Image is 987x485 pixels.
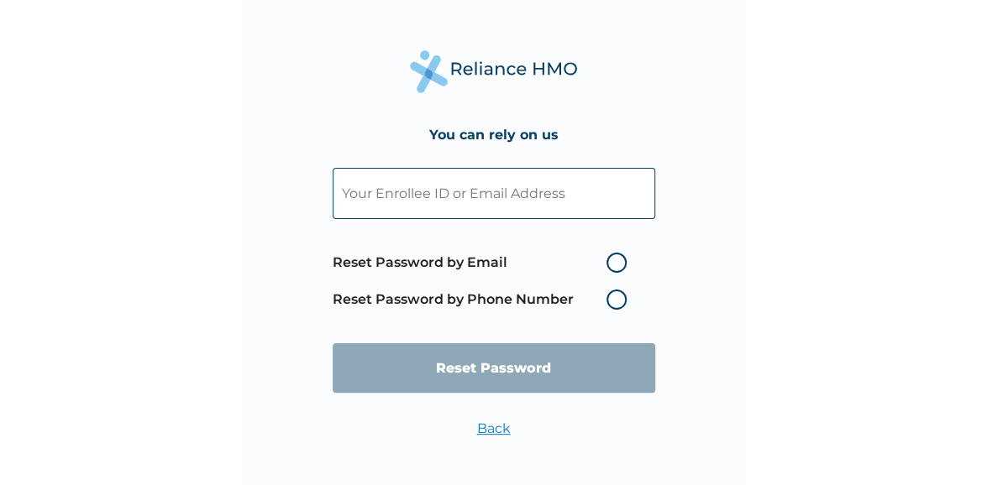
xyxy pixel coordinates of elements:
a: Back [477,420,511,436]
input: Reset Password [333,343,655,393]
span: Password reset method [333,244,635,318]
input: Your Enrollee ID or Email Address [333,168,655,219]
img: Reliance Health's Logo [410,50,578,93]
h4: You can rely on us [429,127,559,143]
label: Reset Password by Phone Number [333,289,635,310]
label: Reset Password by Email [333,253,635,273]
